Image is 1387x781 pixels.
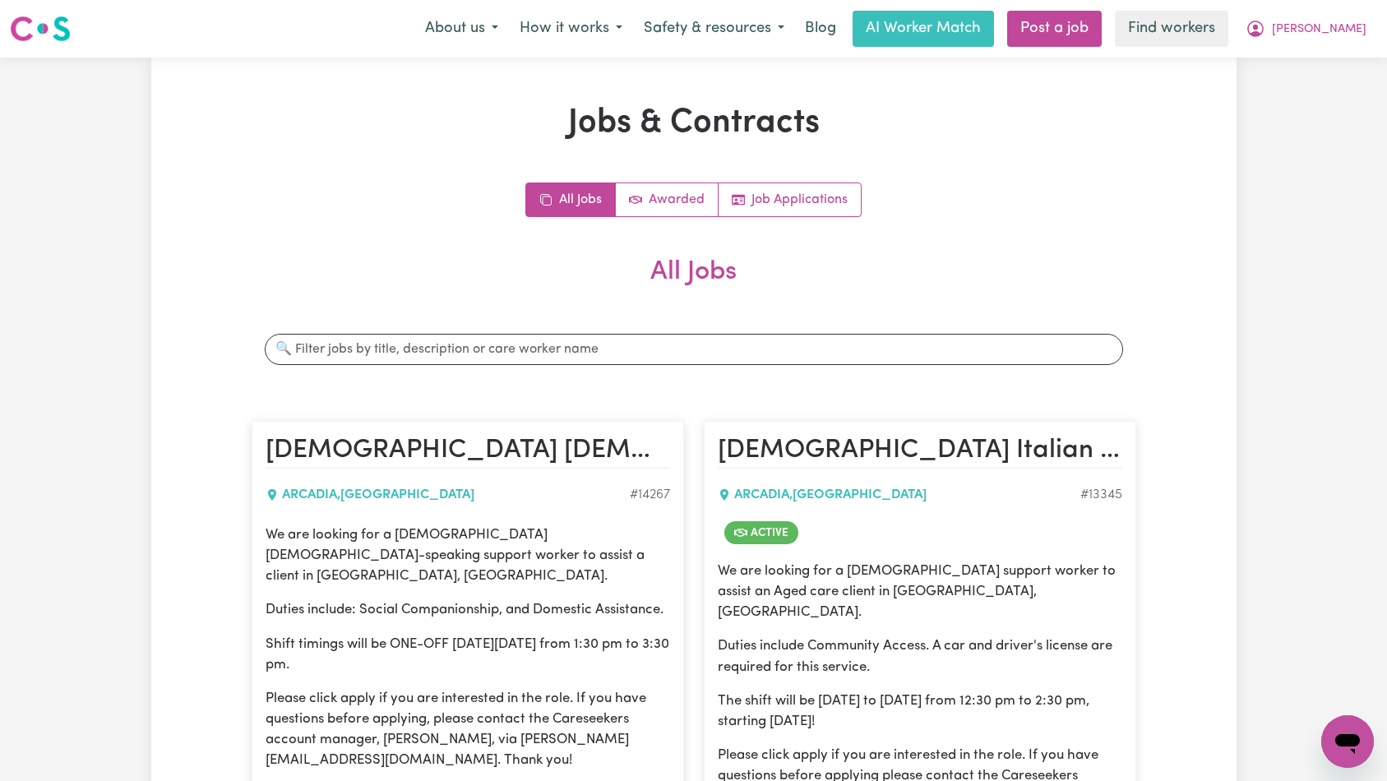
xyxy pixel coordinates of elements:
iframe: Button to launch messaging window [1321,715,1374,768]
img: Careseekers logo [10,14,71,44]
a: Careseekers logo [10,10,71,48]
a: Job applications [719,183,861,216]
h2: Female Italian-speaking Support Worker Needed in Arcadia, NSW [266,435,670,468]
span: Job is active [724,521,798,544]
div: ARCADIA , [GEOGRAPHIC_DATA] [718,485,1080,505]
span: [PERSON_NAME] [1272,21,1366,39]
p: The shift will be [DATE] to [DATE] from 12:30 pm to 2:30 pm, starting [DATE]! [718,691,1122,732]
h2: All Jobs [252,256,1136,314]
a: Post a job [1007,11,1102,47]
div: Job ID #14267 [630,485,670,505]
p: We are looking for a [DEMOGRAPHIC_DATA] [DEMOGRAPHIC_DATA]-speaking support worker to assist a cl... [266,525,670,587]
div: ARCADIA , [GEOGRAPHIC_DATA] [266,485,630,505]
a: All jobs [526,183,616,216]
div: Job ID #13345 [1080,485,1122,505]
p: We are looking for a [DEMOGRAPHIC_DATA] support worker to assist an Aged care client in [GEOGRAPH... [718,561,1122,623]
a: Blog [795,11,846,47]
a: Find workers [1115,11,1228,47]
button: Safety & resources [633,12,795,46]
button: About us [414,12,509,46]
p: Duties include: Social Companionship, and Domestic Assistance. [266,599,670,620]
button: My Account [1235,12,1377,46]
a: Active jobs [616,183,719,216]
p: Shift timings will be ONE-OFF [DATE][DATE] from 1:30 pm to 3:30 pm. [266,634,670,675]
h1: Jobs & Contracts [252,104,1136,143]
p: Please click apply if you are interested in the role. If you have questions before applying, plea... [266,688,670,771]
input: 🔍 Filter jobs by title, description or care worker name [265,334,1123,365]
button: How it works [509,12,633,46]
p: Duties include Community Access. A car and driver's license are required for this service. [718,635,1122,677]
h2: Female Italian Care Worker Required in Arcadia, NSW [718,435,1122,468]
a: AI Worker Match [853,11,994,47]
